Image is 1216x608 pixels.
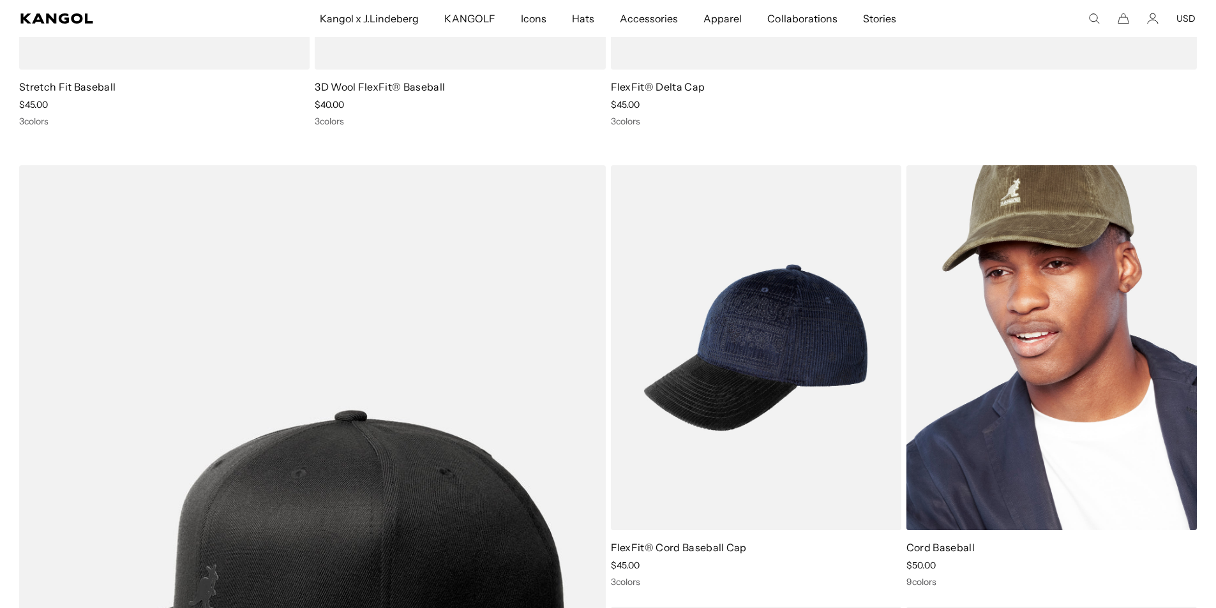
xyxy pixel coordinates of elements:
span: $50.00 [906,560,936,571]
a: FlexFit® Delta Cap [611,80,705,93]
div: 3 colors [19,115,310,127]
button: USD [1176,13,1196,24]
img: FlexFit® Cord Baseball Cap [611,165,901,530]
summary: Search here [1088,13,1100,24]
a: Kangol [20,13,211,24]
div: 3 colors [315,115,605,127]
span: $40.00 [315,99,344,110]
span: $45.00 [611,99,640,110]
a: Account [1147,13,1159,24]
div: 3 colors [611,115,1197,127]
button: Cart [1118,13,1129,24]
a: 3D Wool FlexFit® Baseball [315,80,445,93]
a: FlexFit® Cord Baseball Cap [611,541,747,554]
img: Cord Baseball [906,165,1197,530]
span: $45.00 [611,560,640,571]
a: Stretch Fit Baseball [19,80,116,93]
div: 9 colors [906,576,1197,588]
div: 3 colors [611,576,901,588]
span: $45.00 [19,99,48,110]
a: Cord Baseball [906,541,975,554]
